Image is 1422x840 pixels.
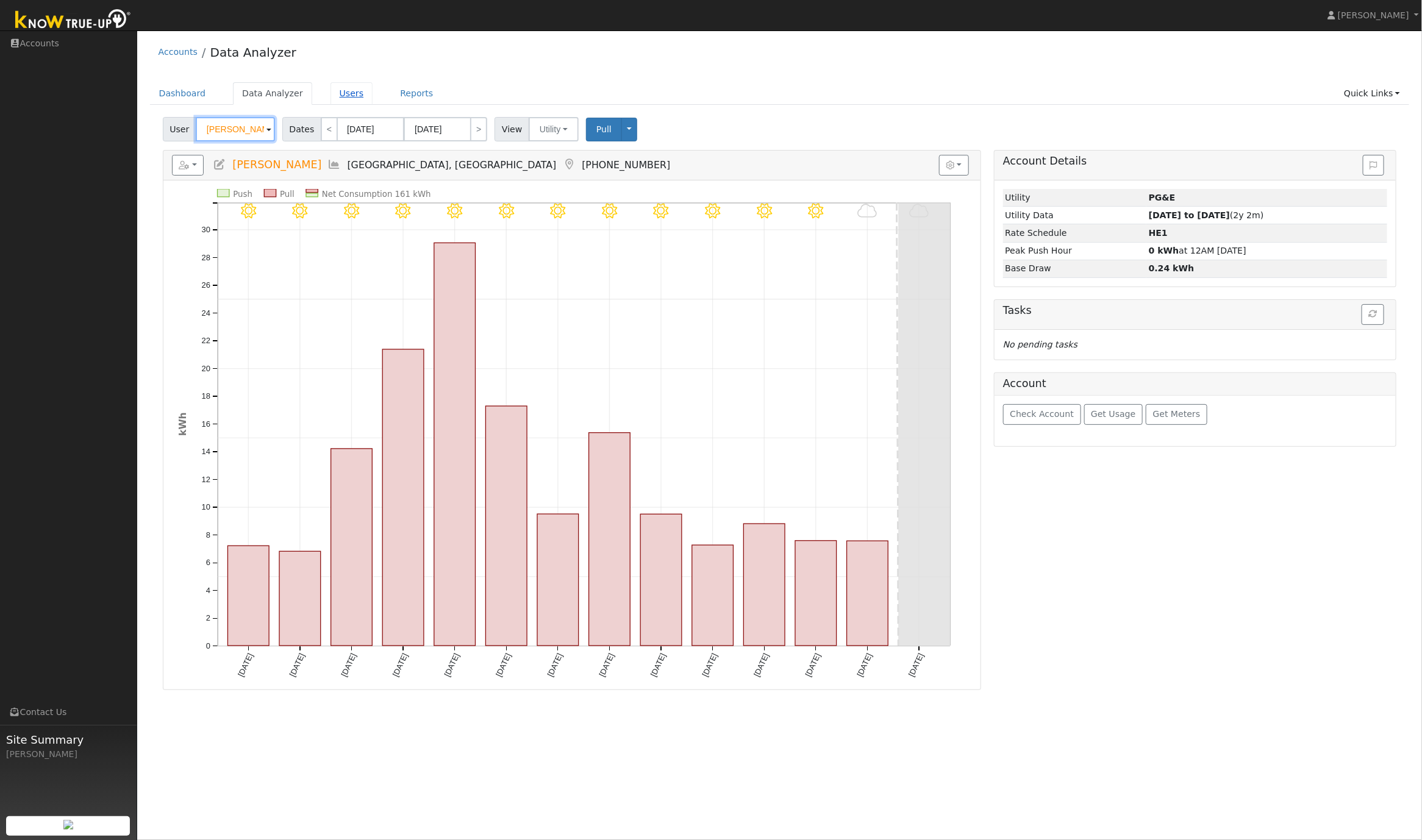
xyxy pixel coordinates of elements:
[1149,228,1168,238] strong: H
[288,652,307,678] text: [DATE]
[206,586,210,595] text: 4
[206,530,210,539] text: 8
[233,190,252,199] text: Push
[692,545,734,646] rect: onclick=""
[201,308,210,318] text: 24
[328,158,341,171] a: Multi-Series Graph
[232,158,321,171] span: [PERSON_NAME]
[1003,207,1146,224] td: Utility Data
[201,364,210,373] text: 20
[550,204,565,219] i: 9/03 - Clear
[752,652,771,678] text: [DATE]
[447,204,462,219] i: 9/01 - Clear
[546,652,565,678] text: [DATE]
[1362,304,1384,325] button: Refresh
[348,159,557,171] span: [GEOGRAPHIC_DATA], [GEOGRAPHIC_DATA]
[1363,155,1384,176] button: Issue History
[700,652,719,678] text: [DATE]
[227,546,269,646] rect: onclick=""
[1153,409,1201,419] span: Get Meters
[233,82,312,105] a: Data Analyzer
[1335,82,1409,105] a: Quick Links
[795,541,837,646] rect: onclick=""
[653,204,668,219] i: 9/05 - Clear
[1084,404,1143,425] button: Get Usage
[1338,10,1409,20] span: [PERSON_NAME]
[1146,242,1387,260] td: at 12AM [DATE]
[177,413,188,436] text: kWh
[494,652,513,678] text: [DATE]
[1003,224,1146,242] td: Rate Schedule
[201,280,210,290] text: 26
[344,204,359,219] i: 8/30 - Clear
[9,7,137,34] img: Know True-Up
[597,652,616,678] text: [DATE]
[1003,340,1077,349] i: No pending tasks
[321,117,338,141] a: <
[279,552,321,646] rect: onclick=""
[330,82,373,105] a: Users
[391,82,442,105] a: Reports
[907,652,926,678] text: [DATE]
[1149,210,1230,220] strong: [DATE] to [DATE]
[485,406,527,646] rect: onclick=""
[206,558,210,568] text: 6
[804,652,823,678] text: [DATE]
[206,614,210,623] text: 2
[537,514,579,646] rect: onclick=""
[382,349,424,646] rect: onclick=""
[582,159,670,171] span: [PHONE_NUMBER]
[330,449,372,646] rect: onclick=""
[206,641,210,650] text: 0
[391,652,410,678] text: [DATE]
[213,158,226,171] a: Edit User (36393)
[562,158,576,171] a: Map
[322,190,431,199] text: Net Consumption 161 kWh
[210,45,296,60] a: Data Analyzer
[201,225,210,234] text: 30
[596,124,612,134] span: Pull
[201,392,210,401] text: 18
[201,336,210,345] text: 22
[1149,210,1264,220] span: (2y 2m)
[640,514,682,646] rect: onclick=""
[1003,260,1146,277] td: Base Draw
[602,204,617,219] i: 9/04 - Clear
[586,118,622,141] button: Pull
[196,117,275,141] input: Select a User
[649,652,668,678] text: [DATE]
[434,243,476,646] rect: onclick=""
[495,117,529,141] span: View
[1149,263,1195,273] strong: 0.24 kWh
[201,503,210,512] text: 10
[470,117,487,141] a: >
[1003,155,1387,168] h5: Account Details
[1091,409,1135,419] span: Get Usage
[1003,242,1146,260] td: Peak Push Hour
[201,419,210,429] text: 16
[236,652,255,678] text: [DATE]
[339,652,358,678] text: [DATE]
[847,541,888,646] rect: onclick=""
[1010,409,1074,419] span: Check Account
[201,475,210,484] text: 12
[6,748,130,761] div: [PERSON_NAME]
[1003,377,1046,390] h5: Account
[6,731,130,748] span: Site Summary
[280,190,295,199] text: Pull
[1003,404,1081,425] button: Check Account
[757,204,772,219] i: 9/07 - Clear
[63,820,73,830] img: retrieve
[855,652,874,678] text: [DATE]
[1149,193,1176,202] strong: ID: 17235658, authorized: 08/29/25
[705,204,720,219] i: 9/06 - Clear
[240,204,255,219] i: 8/28 - Clear
[808,204,823,219] i: 9/08 - MostlyClear
[1003,304,1387,317] h5: Tasks
[201,253,210,262] text: 28
[1003,189,1146,207] td: Utility
[395,204,410,219] i: 8/31 - Clear
[589,433,631,646] rect: onclick=""
[1149,246,1179,255] strong: 0 kWh
[529,117,579,141] button: Utility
